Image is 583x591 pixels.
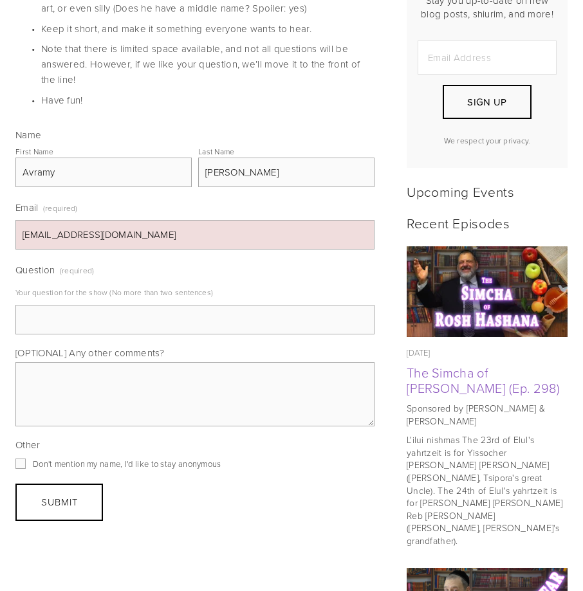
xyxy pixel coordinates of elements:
[407,246,568,337] img: The Simcha of Rosh Hashana (Ep. 298)
[15,346,164,359] span: [OPTIONAL] Any other comments?
[15,146,53,157] div: First Name
[15,484,103,521] button: SubmitSubmit
[407,183,568,199] h2: Upcoming Events
[443,85,532,119] button: Sign Up
[60,261,95,280] span: (required)
[41,93,375,108] p: Have fun!
[15,263,55,277] span: Question
[407,347,430,358] time: [DATE]
[41,41,375,87] p: Note that there is limited space available, and not all questions will be answered. However, if w...
[15,128,41,141] span: Name
[33,458,221,469] span: Don't mention my name, I'd like to stay anonymous
[198,146,235,157] div: Last Name
[41,21,375,37] p: Keep it short, and make it something everyone wants to hear.
[407,363,560,397] a: The Simcha of [PERSON_NAME] (Ep. 298)
[407,246,568,337] a: The Simcha of Rosh Hashana (Ep. 298)
[15,459,26,469] input: Don't mention my name, I'd like to stay anonymous
[407,402,568,427] p: Sponsored by [PERSON_NAME] & [PERSON_NAME]
[43,199,78,217] span: (required)
[15,201,39,214] span: Email
[467,95,506,109] span: Sign Up
[418,135,557,146] p: We respect your privacy.
[15,438,41,451] span: Other
[407,433,568,547] p: L'ilui nishmas The 23rd of Elul's yahrtzeit is for Yissocher [PERSON_NAME] [PERSON_NAME] ([PERSON...
[15,282,375,302] p: Your question for the show (No more than two sentences)
[407,215,568,231] h2: Recent Episodes
[418,41,557,75] input: Email Address
[41,495,78,509] span: Submit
